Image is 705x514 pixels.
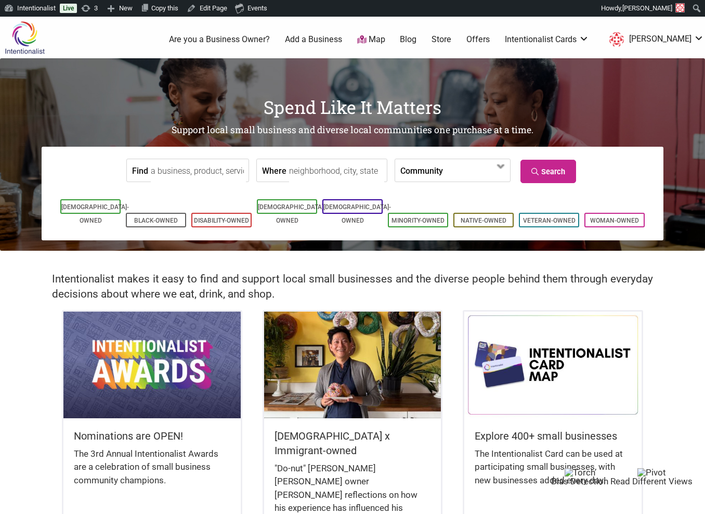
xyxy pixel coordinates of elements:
h5: Explore 400+ small businesses [475,429,631,443]
div: The 3rd Annual Intentionalist Awards are a celebration of small business community champions. [74,447,230,498]
button: Torch Bias Detection [551,468,608,486]
h5: [DEMOGRAPHIC_DATA] x Immigrant-owned [275,429,431,458]
a: [DEMOGRAPHIC_DATA]-Owned [258,203,325,224]
label: Find [132,159,148,182]
input: a business, product, service [151,159,246,183]
label: Where [262,159,286,182]
a: Woman-Owned [590,217,639,224]
a: Live [60,4,77,13]
a: Disability-Owned [194,217,249,224]
a: [PERSON_NAME] [604,30,704,49]
a: Blog [400,34,416,45]
input: neighborhood, city, state [289,159,384,183]
span: [PERSON_NAME] [622,4,672,12]
a: Search [520,160,576,183]
a: Add a Business [285,34,342,45]
h5: Nominations are OPEN! [74,429,230,443]
img: Pivot [637,468,666,477]
a: Black-Owned [134,217,178,224]
a: Intentionalist Cards [505,34,589,45]
img: Torch [565,468,595,477]
a: Veteran-Owned [523,217,576,224]
img: Intentionalist Awards [63,312,241,418]
h2: Intentionalist makes it easy to find and support local small businesses and the diverse people be... [52,272,653,302]
a: Native-Owned [461,217,506,224]
div: The Intentionalist Card can be used at participating small businesses, with new businesses added ... [475,447,631,498]
button: Pivot Read Different Views [610,468,693,486]
a: Store [432,34,451,45]
a: Map [357,34,385,46]
label: Community [400,159,443,182]
a: [DEMOGRAPHIC_DATA]-Owned [61,203,129,224]
span: Read Different Views [610,476,693,486]
a: [DEMOGRAPHIC_DATA]-Owned [323,203,391,224]
span: Bias Detection [551,476,608,486]
img: King Donuts - Hong Chhuor [264,312,441,418]
img: Intentionalist Card Map [464,312,642,418]
li: Sarah-Studer [604,30,704,49]
a: Minority-Owned [391,217,445,224]
a: Offers [466,34,490,45]
a: Are you a Business Owner? [169,34,270,45]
